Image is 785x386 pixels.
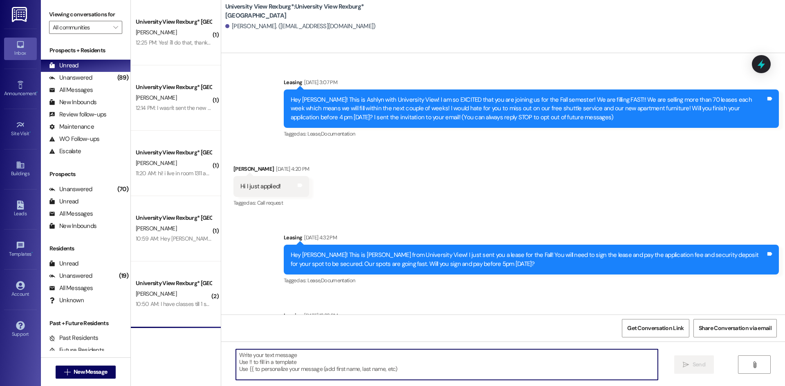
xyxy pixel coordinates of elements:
[284,274,779,286] div: Tagged as:
[29,129,31,135] span: •
[674,355,714,374] button: Send
[225,22,376,31] div: [PERSON_NAME]. ([EMAIL_ADDRESS][DOMAIN_NAME])
[4,158,37,180] a: Buildings
[627,324,684,332] span: Get Conversation Link
[49,222,96,230] div: New Inbounds
[12,7,29,22] img: ResiDesk Logo
[56,366,116,379] button: New Message
[64,369,70,375] i: 
[4,38,37,60] a: Inbox
[41,319,130,328] div: Past + Future Residents
[4,279,37,301] a: Account
[115,71,130,84] div: (89)
[74,368,107,376] span: New Message
[291,251,766,268] div: Hey [PERSON_NAME]! This is [PERSON_NAME] from University View! I just sent you a lease for the Fa...
[307,277,321,284] span: Lease ,
[49,259,78,268] div: Unread
[49,86,93,94] div: All Messages
[233,197,309,209] div: Tagged as:
[49,123,94,131] div: Maintenance
[136,148,211,157] div: University View Rexburg* [GEOGRAPHIC_DATA]
[136,300,337,308] div: 10:50 AM: I have classes till 1 so I won't be able to go back to the complex before then
[751,361,758,368] i: 
[136,83,211,91] div: University View Rexburg* [GEOGRAPHIC_DATA]
[693,360,705,369] span: Send
[693,319,777,337] button: Share Conversation via email
[31,250,33,256] span: •
[136,104,621,112] div: 12:14 PM: I wasn't sent the new one yet. What i have is saying i have to pay the security deposit...
[117,270,130,282] div: (19)
[136,94,177,101] span: [PERSON_NAME]
[302,311,338,320] div: [DATE] 12:28 PM
[291,96,766,122] div: Hey [PERSON_NAME]! This is Ashlyn with University View! I am so EXCITED that you are joining us f...
[4,118,37,140] a: Site Visit •
[49,346,104,355] div: Future Residents
[136,39,217,46] div: 12:25 PM: Yes! i'll do that, thank you
[136,214,211,222] div: University View Rexburg* [GEOGRAPHIC_DATA]
[683,361,689,368] i: 
[302,78,337,87] div: [DATE] 3:07 PM
[284,78,779,89] div: Leasing
[274,165,309,173] div: [DATE] 4:20 PM
[49,8,122,21] label: Viewing conversations for
[41,244,130,253] div: Residents
[49,210,93,218] div: All Messages
[136,29,177,36] span: [PERSON_NAME]
[284,311,779,323] div: Leasing
[321,277,355,284] span: Documentation
[622,319,689,337] button: Get Conversation Link
[53,21,109,34] input: All communities
[49,147,81,156] div: Escalate
[4,319,37,341] a: Support
[41,46,130,55] div: Prospects + Residents
[4,239,37,261] a: Templates •
[307,130,321,137] span: Lease ,
[49,185,92,194] div: Unanswered
[49,98,96,107] div: New Inbounds
[284,128,779,140] div: Tagged as:
[257,199,283,206] span: Call request
[36,89,38,95] span: •
[49,296,84,305] div: Unknown
[4,198,37,220] a: Leads
[284,233,779,245] div: Leasing
[321,130,355,137] span: Documentation
[240,182,281,191] div: Hi I just applied!
[136,225,177,232] span: [PERSON_NAME]
[302,233,337,242] div: [DATE] 4:32 PM
[49,135,99,143] div: WO Follow-ups
[136,170,495,177] div: 11:20 AM: hi! i live in room 1311 and im not sure who i should be talking to but our washer and d...
[225,2,389,20] b: University View Rexburg*: University View Rexburg* [GEOGRAPHIC_DATA]
[49,110,106,119] div: Review follow-ups
[136,159,177,167] span: [PERSON_NAME]
[136,290,177,297] span: [PERSON_NAME]
[136,279,211,288] div: University View Rexburg* [GEOGRAPHIC_DATA]
[49,74,92,82] div: Unanswered
[233,165,309,176] div: [PERSON_NAME]
[49,197,78,206] div: Unread
[113,24,118,31] i: 
[41,170,130,178] div: Prospects
[136,18,211,26] div: University View Rexburg* [GEOGRAPHIC_DATA]
[49,272,92,280] div: Unanswered
[115,183,130,196] div: (70)
[49,284,93,292] div: All Messages
[49,61,78,70] div: Unread
[136,235,341,242] div: 10:59 AM: Hey [PERSON_NAME]! Can you give me a call? I have a couple of questions?
[699,324,772,332] span: Share Conversation via email
[49,334,99,342] div: Past Residents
